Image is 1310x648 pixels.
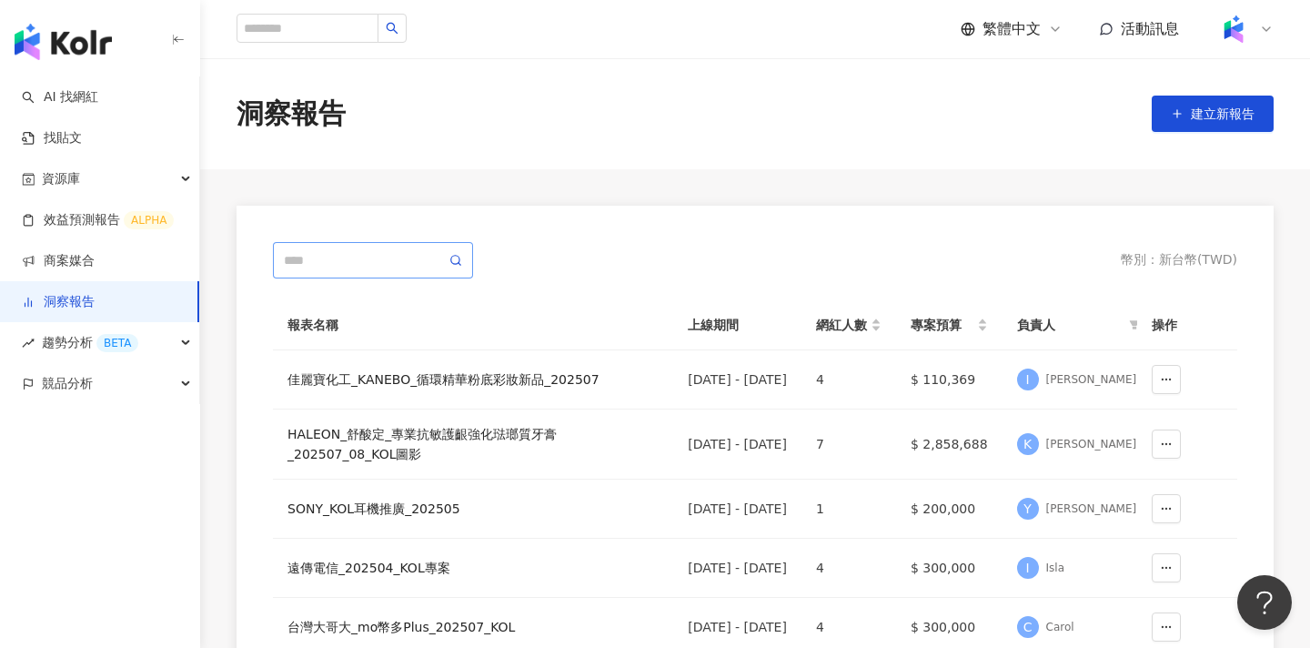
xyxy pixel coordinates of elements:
[1125,311,1144,339] span: filter
[22,337,35,349] span: rise
[1017,315,1123,335] span: 負責人
[1046,372,1137,388] div: [PERSON_NAME]
[1152,96,1274,132] button: 建立新報告
[1023,617,1033,637] span: C
[96,334,138,352] div: BETA
[22,211,174,229] a: 效益預測報告ALPHA
[896,410,1003,480] td: $ 2,858,688
[896,480,1003,539] td: $ 200,000
[1046,501,1137,517] div: [PERSON_NAME]
[816,315,867,335] span: 網紅人數
[688,499,787,519] div: [DATE] - [DATE]
[1023,434,1032,454] span: K
[22,88,98,106] a: searchAI 找網紅
[896,539,1003,598] td: $ 300,000
[42,322,138,363] span: 趨勢分析
[688,617,787,637] div: [DATE] - [DATE]
[1216,12,1251,46] img: Kolr%20app%20icon%20%281%29.png
[1046,561,1064,576] div: Isla
[896,300,1003,350] th: 專案預算
[22,252,95,270] a: 商案媒合
[688,370,787,390] div: [DATE] - [DATE]
[22,129,82,147] a: 找貼文
[801,410,896,480] td: 7
[1025,370,1029,390] span: I
[287,617,659,637] a: 台灣大哥大_mo幣多Plus_202507_KOL
[911,315,973,335] span: 專案預算
[22,293,95,311] a: 洞察報告
[1046,620,1074,635] div: Carol
[688,434,787,454] div: [DATE] - [DATE]
[1237,575,1292,630] iframe: Help Scout Beacon - Open
[801,300,896,350] th: 網紅人數
[896,350,1003,410] td: $ 110,369
[287,370,659,390] a: 佳麗寶化工_KANEBO_循環精華粉底彩妝新品_202507
[386,22,398,35] span: search
[1025,558,1029,578] span: I
[688,558,787,578] div: [DATE] - [DATE]
[287,558,659,578] a: 遠傳電信_202504_KOL專案
[42,363,93,404] span: 競品分析
[801,539,896,598] td: 4
[673,300,801,350] th: 上線期間
[1137,300,1237,350] th: 操作
[287,499,659,519] a: SONY_KOL耳機推廣_202505
[801,480,896,539] td: 1
[15,24,112,60] img: logo
[1046,437,1137,452] div: [PERSON_NAME]
[1191,106,1255,121] span: 建立新報告
[1121,20,1179,37] span: 活動訊息
[1129,319,1140,330] span: filter
[982,19,1041,39] span: 繁體中文
[42,158,80,199] span: 資源庫
[287,424,659,464] a: HALEON_舒酸定_專業抗敏護齦強化琺瑯質牙膏_202507_08_KOL圖影
[801,350,896,410] td: 4
[1023,499,1032,519] span: Y
[273,300,673,350] th: 報表名稱
[237,95,346,133] div: 洞察報告
[1121,251,1237,269] div: 幣別 ： 新台幣 ( TWD )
